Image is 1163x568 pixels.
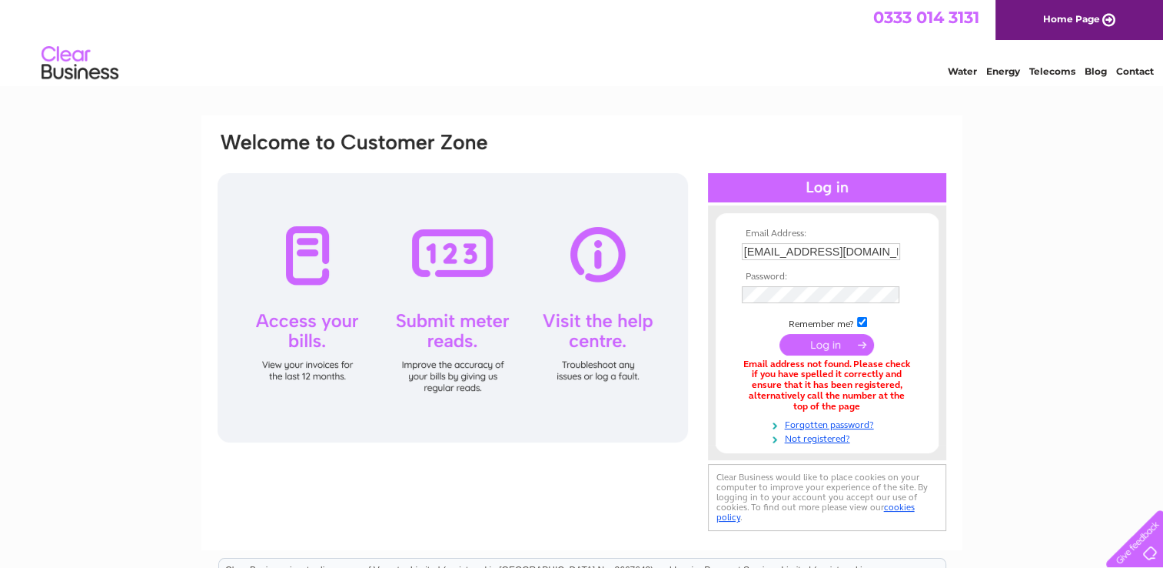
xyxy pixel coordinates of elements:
input: Submit [779,334,874,356]
a: Water [948,65,977,77]
div: Email address not found. Please check if you have spelled it correctly and ensure that it has bee... [742,359,912,413]
a: Telecoms [1029,65,1075,77]
a: Contact [1116,65,1154,77]
a: 0333 014 3131 [873,8,979,27]
img: logo.png [41,40,119,87]
th: Password: [738,272,916,282]
td: Remember me? [738,315,916,330]
a: Energy [986,65,1020,77]
div: Clear Business would like to place cookies on your computer to improve your experience of the sit... [708,464,946,531]
a: cookies policy [716,502,915,523]
th: Email Address: [738,229,916,239]
a: Not registered? [742,430,916,445]
a: Blog [1085,65,1107,77]
a: Forgotten password? [742,416,916,431]
div: Clear Business is a trading name of Verastar Limited (registered in [GEOGRAPHIC_DATA] No. 3667643... [219,8,945,75]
